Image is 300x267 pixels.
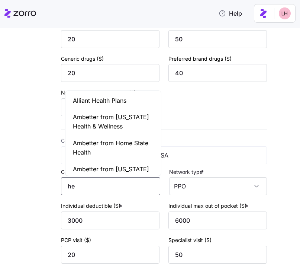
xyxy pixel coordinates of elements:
[168,246,267,264] input: Specialist visit ($)
[219,9,242,18] span: Help
[61,236,91,244] label: PCP visit ($)
[279,7,291,19] img: 8ac9784bd0c5ae1e7e1202a2aac67deb
[169,168,205,176] label: Network type
[73,112,154,131] span: Ambetter from [US_STATE] Health & Wellness
[73,96,126,105] span: Alliant Health Plans
[61,98,159,116] input: Non preferred brand drugs ($)
[61,177,160,195] input: Carrier
[168,212,267,229] input: Individual max out of pocket ($)
[61,30,159,48] input: PCP visit ($)
[61,212,159,229] input: Individual deductible ($)
[168,30,267,48] input: Specialist visit ($)
[168,55,232,63] label: Preferred brand drugs ($)
[73,139,154,157] span: Ambetter from Home State Health
[61,246,159,264] input: PCP visit ($)
[61,89,136,97] label: Non preferred brand drugs ($)
[168,236,212,244] label: Specialist visit ($)
[61,55,104,63] label: Generic drugs ($)
[169,177,267,195] input: Network type
[168,64,267,82] input: Preferred brand drugs ($)
[168,202,250,210] label: Individual max out of pocket ($)
[61,137,96,145] label: Current plan 2
[61,64,159,82] input: Generic drugs ($)
[61,202,124,210] label: Individual deductible ($)
[61,168,80,176] label: Carrier
[213,6,248,21] button: Help
[73,165,154,183] span: Ambetter from [US_STATE] Healthcare Connections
